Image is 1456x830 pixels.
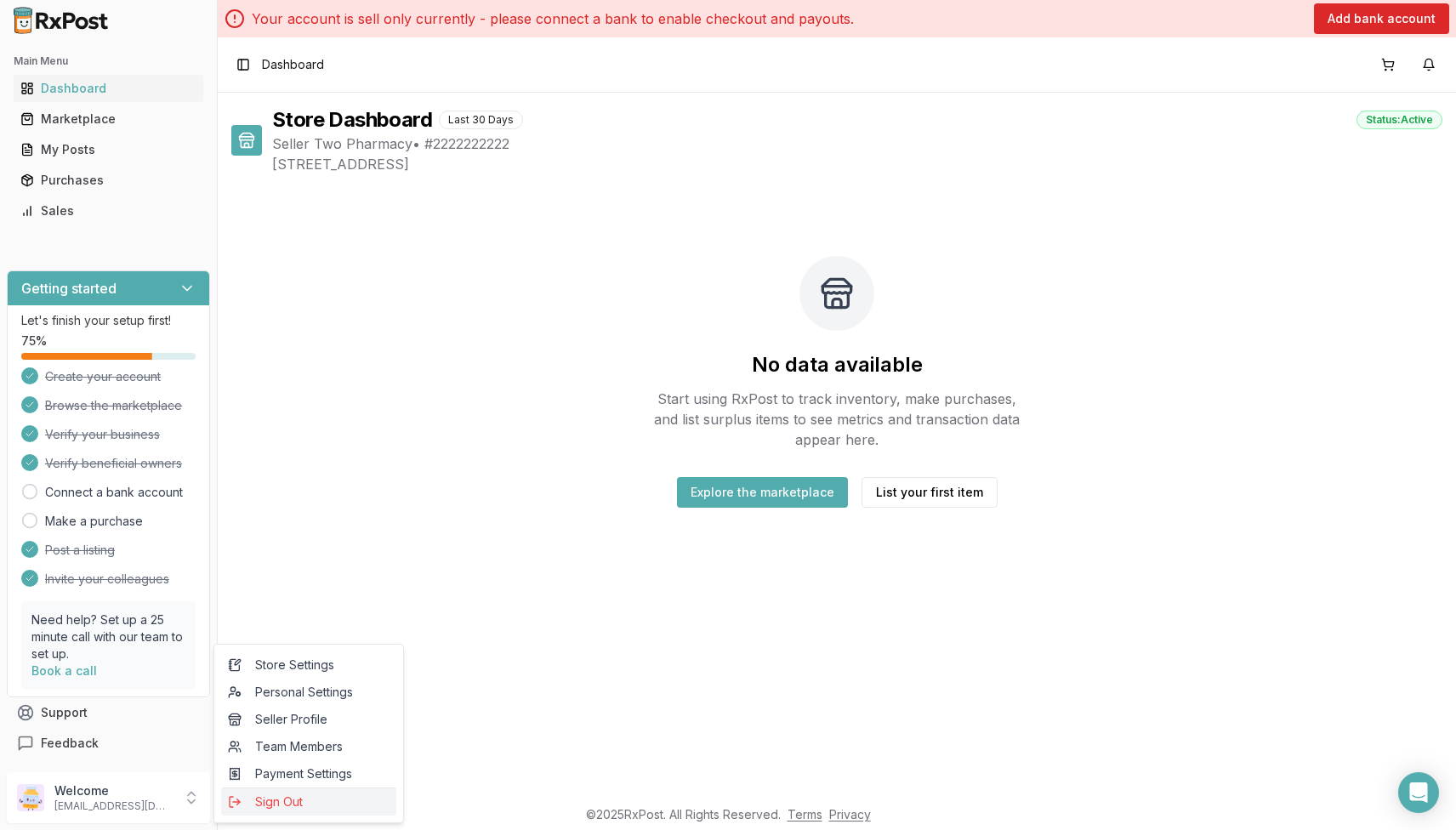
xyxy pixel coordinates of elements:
span: Dashboard [262,56,324,73]
span: Seller Two Pharmacy • # 2222222222 [272,134,1442,154]
a: Dashboard [14,73,203,104]
button: Feedback [7,728,210,759]
a: Payment Settings [221,760,396,787]
h2: No data available [752,351,923,378]
div: Purchases [20,172,196,189]
div: Last 30 Days [439,111,523,129]
div: Open Intercom Messenger [1398,772,1439,813]
span: Feedback [41,735,99,752]
a: Store Settings [221,651,396,679]
a: My Posts [14,134,203,165]
div: My Posts [20,141,196,158]
p: Start using RxPost to track inventory, make purchases, and list surplus items to see metrics and ... [646,389,1027,450]
div: Dashboard [20,80,196,97]
span: Post a listing [45,542,115,559]
span: [STREET_ADDRESS] [272,154,1442,174]
span: Personal Settings [228,684,390,701]
span: Verify your business [45,426,160,443]
button: Sales [7,197,210,225]
h1: Store Dashboard [272,106,432,134]
span: Team Members [228,738,390,755]
img: User avatar [17,784,44,811]
span: Browse the marketplace [45,397,182,414]
a: Terms [788,807,822,821]
p: Need help? Set up a 25 minute call with our team to set up. [31,611,185,662]
span: Verify beneficial owners [45,455,182,472]
button: Marketplace [7,105,210,133]
span: Seller Profile [228,711,390,728]
button: Add bank account [1314,3,1449,34]
button: Explore the marketplace [677,477,848,508]
p: Welcome [54,782,173,799]
span: Store Settings [228,657,390,674]
span: Payment Settings [228,765,390,782]
p: Let's finish your setup first! [21,312,196,329]
span: Create your account [45,368,161,385]
a: Connect a bank account [45,484,183,501]
img: RxPost Logo [7,7,116,34]
button: Purchases [7,167,210,194]
button: Sign Out [221,787,396,816]
a: Marketplace [14,104,203,134]
p: [EMAIL_ADDRESS][DOMAIN_NAME] [54,799,173,813]
button: Support [7,697,210,728]
a: Sales [14,196,203,226]
div: Sales [20,202,196,219]
p: Your account is sell only currently - please connect a bank to enable checkout and payouts. [252,9,854,29]
button: Dashboard [7,75,210,102]
a: Privacy [829,807,871,821]
div: Status: Active [1356,111,1442,129]
h3: Getting started [21,278,117,298]
a: Seller Profile [221,706,396,733]
span: Sign Out [228,793,390,810]
a: Team Members [221,733,396,760]
a: Personal Settings [221,679,396,706]
a: Purchases [14,165,203,196]
a: Make a purchase [45,513,143,530]
h2: Main Menu [14,54,203,68]
span: Invite your colleagues [45,571,169,588]
button: My Posts [7,136,210,163]
nav: breadcrumb [262,56,324,73]
button: List your first item [862,477,998,508]
a: Book a call [31,663,97,678]
span: 75 % [21,333,47,350]
div: Marketplace [20,111,196,128]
